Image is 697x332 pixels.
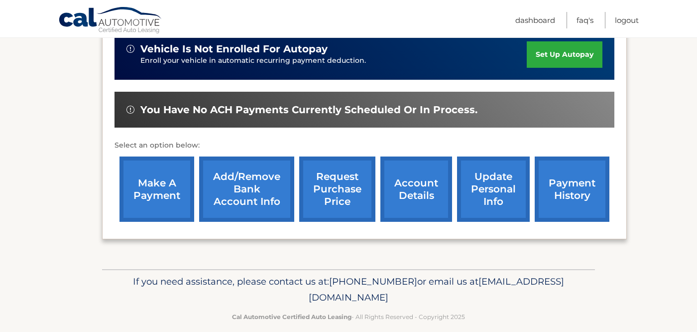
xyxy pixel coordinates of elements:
a: account details [380,157,452,222]
a: set up autopay [527,41,602,68]
a: make a payment [119,157,194,222]
span: [PHONE_NUMBER] [329,276,417,287]
a: request purchase price [299,157,375,222]
a: Logout [615,12,639,28]
a: update personal info [457,157,530,222]
img: alert-white.svg [126,45,134,53]
img: alert-white.svg [126,106,134,114]
a: Dashboard [515,12,555,28]
a: Cal Automotive [58,6,163,35]
a: FAQ's [577,12,593,28]
a: Add/Remove bank account info [199,157,294,222]
p: If you need assistance, please contact us at: or email us at [109,274,588,306]
p: - All Rights Reserved - Copyright 2025 [109,312,588,322]
span: You have no ACH payments currently scheduled or in process. [140,104,477,116]
span: [EMAIL_ADDRESS][DOMAIN_NAME] [309,276,564,303]
p: Enroll your vehicle in automatic recurring payment deduction. [140,55,527,66]
strong: Cal Automotive Certified Auto Leasing [232,313,351,321]
p: Select an option below: [115,140,614,152]
a: payment history [535,157,609,222]
span: vehicle is not enrolled for autopay [140,43,328,55]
